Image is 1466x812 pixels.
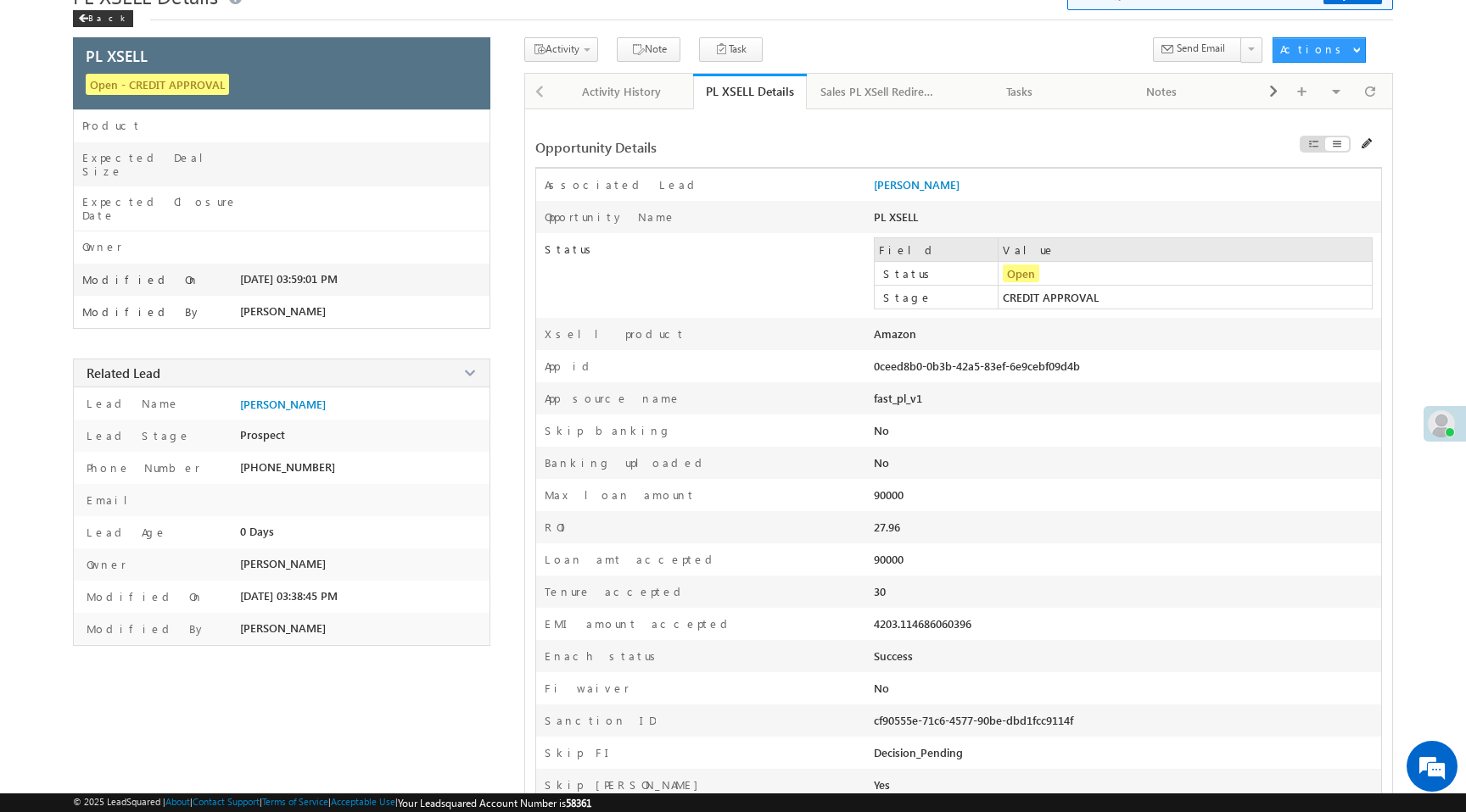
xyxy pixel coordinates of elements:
[240,460,335,474] span: [PHONE_NUMBER]
[82,589,204,603] label: Modified On
[820,81,934,102] div: Sales PL XSell Redirection
[240,398,326,411] a: [PERSON_NAME]
[1247,81,1361,102] div: Documents
[1234,74,1376,109] a: Documents
[874,777,1178,801] div: Yes
[546,42,579,55] span: Activity
[535,138,1092,156] div: Opportunity Details
[699,37,763,62] button: Task
[874,177,960,192] a: [PERSON_NAME]
[545,648,662,663] label: Enach status
[87,364,160,381] span: Related Lead
[545,520,570,534] label: ROI
[874,681,1178,704] div: No
[1105,81,1219,102] div: Notes
[231,522,308,545] em: Start Chat
[82,240,122,253] label: Owner
[82,151,240,178] label: Expected Deal Size
[86,45,148,66] span: PL XSELL
[545,455,708,470] label: Banking uploaded
[73,10,133,27] div: Back
[536,233,874,257] label: Status
[193,796,260,807] a: Contact Support
[875,238,999,262] td: Field
[82,396,180,410] label: Lead Name
[524,37,598,62] button: Activity
[545,681,629,695] label: Fi waiver
[1092,74,1234,109] a: Notes
[398,797,591,809] span: Your Leadsquared Account Number is
[874,423,1178,447] div: No
[82,428,191,442] label: Lead Stage
[545,616,734,631] label: EMI amount accepted
[545,209,676,224] label: Opportunity Name
[565,81,679,102] div: Activity History
[82,460,200,475] label: Phone Number
[82,525,167,539] label: Lead Age
[82,492,141,507] label: Email
[29,89,71,111] img: d_60004797649_company_0_60004797649
[874,616,1178,640] div: 4203.114686060396
[949,74,1092,109] a: Tasks
[73,796,591,809] span: © 2025 LeadSquared | | | | |
[874,391,1178,414] div: fast_pl_v1
[963,81,1077,102] div: Tasks
[879,290,1002,304] label: Stage
[86,74,229,95] span: Open - CREDIT APPROVAL
[278,8,319,49] div: Minimize live chat window
[1280,42,1347,57] div: Actions
[240,428,285,442] span: Prospect
[82,557,126,571] label: Owner
[874,209,1178,233] div: PL XSELL
[240,589,338,603] span: [DATE] 03:38:45 PM
[240,621,326,635] span: [PERSON_NAME]
[874,326,1178,350] div: Amazon
[545,713,656,727] label: Sanction ID
[22,157,310,508] textarea: Type your message and hit 'Enter'
[331,796,395,807] a: Acceptable Use
[545,777,707,792] label: Skip [PERSON_NAME]
[874,359,1178,382] div: 0ceed8b0-0b3b-42a5-83ef-6e9cebf09d4b
[240,304,326,318] span: [PERSON_NAME]
[551,74,694,109] a: Activity History
[617,37,680,62] button: Note
[262,796,328,807] a: Terms of Service
[545,326,685,341] label: Xsell product
[545,487,696,502] label: Max loan amount
[545,552,719,566] label: Loan amt accepted
[1273,37,1366,63] button: Actions
[240,272,338,286] span: [DATE] 03:59:01 PM
[88,89,285,111] div: Chat with us now
[1003,264,1039,282] span: Open
[807,74,949,108] li: Sales PL XSell Redirection
[82,119,142,132] label: Product
[240,557,326,570] span: [PERSON_NAME]
[545,177,701,192] label: Associated Lead
[545,423,672,437] label: Skip banking
[545,745,614,759] label: Skip FI
[874,552,1178,576] div: 90000
[874,520,1178,543] div: 27.96
[1153,37,1242,62] button: Send Email
[999,238,1372,262] td: Value
[566,797,591,809] span: 58361
[874,455,1178,479] div: No
[706,83,794,99] div: PL XSELL Details
[874,648,1178,672] div: Success
[82,195,240,222] label: Expected Closure Date
[807,74,949,109] a: Sales PL XSell Redirection
[82,621,206,636] label: Modified By
[874,713,1178,737] div: cf90555e-71c6-4577-90be-dbd1fcc9114f
[240,525,274,538] span: 0 Days
[874,584,1178,608] div: 30
[545,391,681,405] label: App source name
[545,584,687,598] label: Tenure accepted
[874,745,1178,769] div: Decision_Pending
[879,266,1002,281] label: Status
[874,487,1178,511] div: 90000
[82,305,202,319] label: Modified By
[82,273,199,286] label: Modified On
[693,74,807,109] a: PL XSELL Details
[1177,41,1225,56] span: Send Email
